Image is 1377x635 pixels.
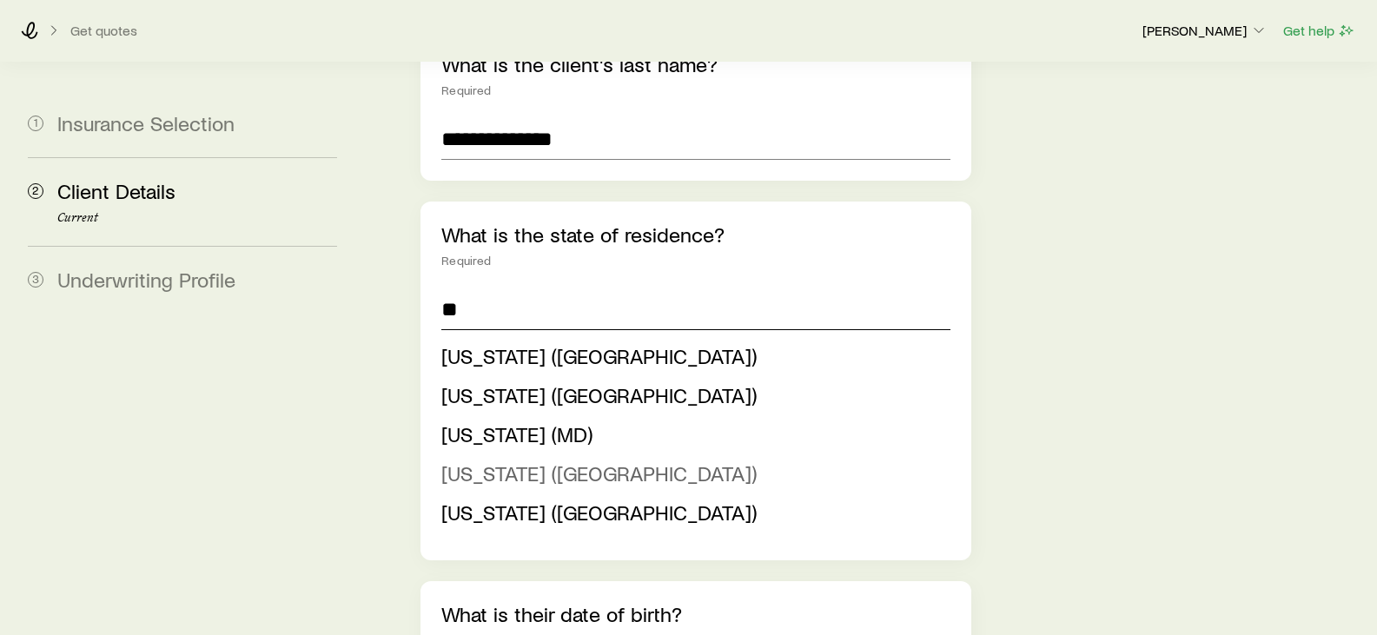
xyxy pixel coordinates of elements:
[441,254,950,268] div: Required
[441,421,593,446] span: [US_STATE] (MD)
[441,222,950,247] p: What is the state of residence?
[441,499,757,525] span: [US_STATE] ([GEOGRAPHIC_DATA])
[441,337,939,376] li: Alabama (AL)
[57,211,337,225] p: Current
[1142,21,1268,42] button: [PERSON_NAME]
[57,110,235,136] span: Insurance Selection
[441,52,950,76] p: What is the client's last name?
[441,602,950,626] p: What is their date of birth?
[57,178,175,203] span: Client Details
[57,267,235,292] span: Underwriting Profile
[441,382,757,407] span: [US_STATE] ([GEOGRAPHIC_DATA])
[441,415,939,454] li: Maryland (MD)
[441,460,757,486] span: [US_STATE] ([GEOGRAPHIC_DATA])
[441,454,939,493] li: Massachusetts (MA)
[1142,22,1268,39] p: [PERSON_NAME]
[28,272,43,288] span: 3
[441,83,950,97] div: Required
[441,493,939,532] li: Oklahoma (OK)
[28,116,43,131] span: 1
[441,376,939,415] li: Maine (ME)
[70,23,138,39] button: Get quotes
[28,183,43,199] span: 2
[1282,21,1356,41] button: Get help
[441,343,757,368] span: [US_STATE] ([GEOGRAPHIC_DATA])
